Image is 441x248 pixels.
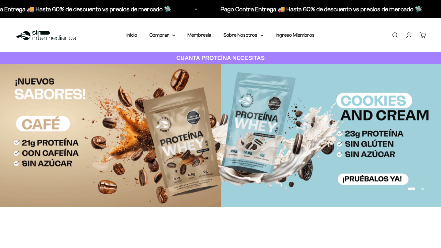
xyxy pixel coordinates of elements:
p: Pago Contra Entrega 🚚 Hasta 60% de descuento vs precios de mercado 🛸 [170,4,372,14]
a: Membresía [187,32,211,38]
a: Inicio [126,32,137,38]
a: Ingreso Miembros [276,32,315,38]
summary: Sobre Nosotros [224,31,263,39]
summary: Comprar [149,31,175,39]
strong: CUANTA PROTEÍNA NECESITAS [176,55,265,61]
